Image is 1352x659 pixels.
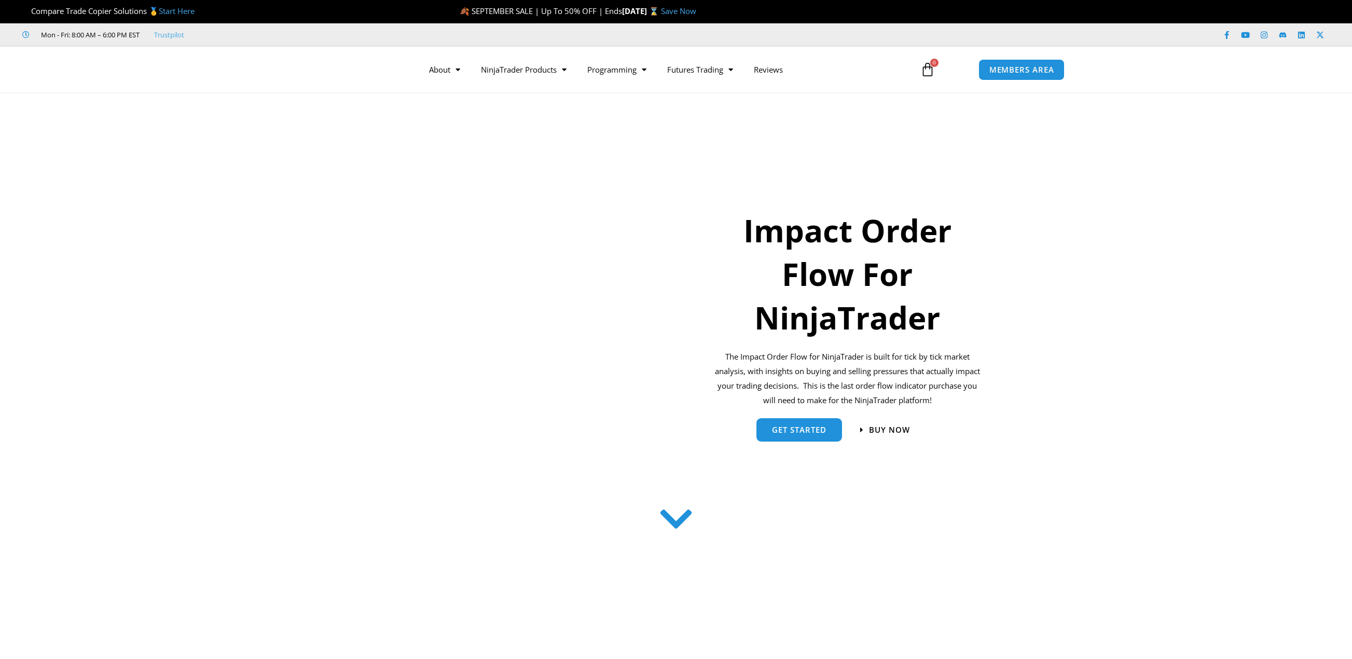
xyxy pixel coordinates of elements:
[743,58,793,81] a: Reviews
[860,426,910,434] a: Buy now
[713,209,982,339] h1: Impact Order Flow For NinjaTrader
[989,66,1054,74] span: MEMBERS AREA
[287,51,399,88] img: LogoAI | Affordable Indicators – NinjaTrader
[23,7,31,15] img: 🏆
[905,54,950,85] a: 0
[657,58,743,81] a: Futures Trading
[756,418,842,442] a: get started
[38,29,140,41] span: Mon - Fri: 8:00 AM – 6:00 PM EST
[366,157,654,464] img: Orderflow | Affordable Indicators – NinjaTrader
[419,58,471,81] a: About
[869,426,910,434] span: Buy now
[471,58,577,81] a: NinjaTrader Products
[159,6,195,16] a: Start Here
[419,58,908,81] nav: Menu
[772,426,826,434] span: get started
[713,350,982,407] p: The Impact Order Flow for NinjaTrader is built for tick by tick market analysis, with insights on...
[622,6,661,16] strong: [DATE] ⌛
[460,6,622,16] span: 🍂 SEPTEMBER SALE | Up To 50% OFF | Ends
[22,6,195,16] span: Compare Trade Copier Solutions 🥇
[978,59,1065,80] a: MEMBERS AREA
[930,59,939,67] span: 0
[577,58,657,81] a: Programming
[154,29,184,41] a: Trustpilot
[661,6,696,16] a: Save Now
